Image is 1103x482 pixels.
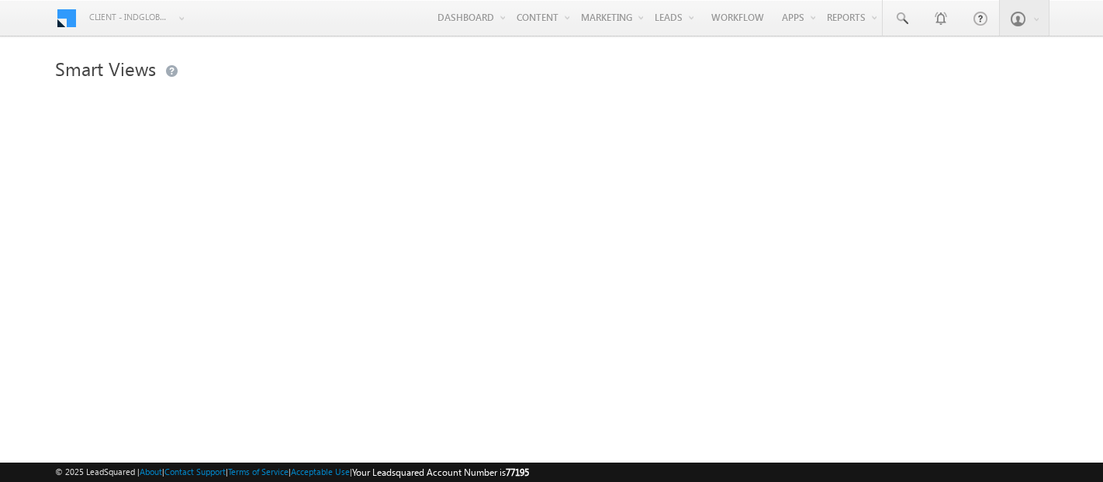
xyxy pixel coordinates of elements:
[164,466,226,477] a: Contact Support
[55,56,156,81] span: Smart Views
[55,465,529,480] span: © 2025 LeadSquared | | | | |
[352,466,529,478] span: Your Leadsquared Account Number is
[89,9,171,25] span: Client - indglobal2 (77195)
[291,466,350,477] a: Acceptable Use
[506,466,529,478] span: 77195
[140,466,162,477] a: About
[228,466,289,477] a: Terms of Service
